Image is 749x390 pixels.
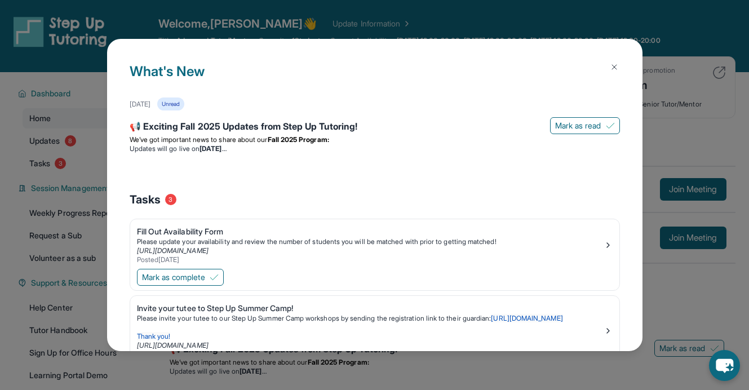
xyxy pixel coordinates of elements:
[130,192,161,207] span: Tasks
[137,350,604,359] div: Posted [DATE]
[610,63,619,72] img: Close Icon
[130,61,620,97] h1: What's New
[137,303,604,314] div: Invite your tutee to Step Up Summer Camp!
[130,144,620,153] li: Updates will go live on
[491,314,562,322] a: [URL][DOMAIN_NAME]
[555,120,601,131] span: Mark as read
[137,246,209,255] a: [URL][DOMAIN_NAME]
[268,135,329,144] strong: Fall 2025 Program:
[130,135,268,144] span: We’ve got important news to share about our
[130,219,619,267] a: Fill Out Availability FormPlease update your availability and review the number of students you w...
[165,194,176,205] span: 3
[137,226,604,237] div: Fill Out Availability Form
[130,296,619,361] a: Invite your tutee to Step Up Summer Camp!Please invite your tutee to our Step Up Summer Camp work...
[142,272,205,283] span: Mark as complete
[709,350,740,381] button: chat-button
[130,119,620,135] div: 📢 Exciting Fall 2025 Updates from Step Up Tutoring!
[137,255,604,264] div: Posted [DATE]
[606,121,615,130] img: Mark as read
[157,97,184,110] div: Unread
[210,273,219,282] img: Mark as complete
[137,269,224,286] button: Mark as complete
[550,117,620,134] button: Mark as read
[137,237,604,246] div: Please update your availability and review the number of students you will be matched with prior ...
[137,314,604,323] p: Please invite your tutee to our Step Up Summer Camp workshops by sending the registration link to...
[200,144,226,153] strong: [DATE]
[130,100,150,109] div: [DATE]
[137,332,171,340] span: Thank you!
[137,341,209,349] a: [URL][DOMAIN_NAME]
